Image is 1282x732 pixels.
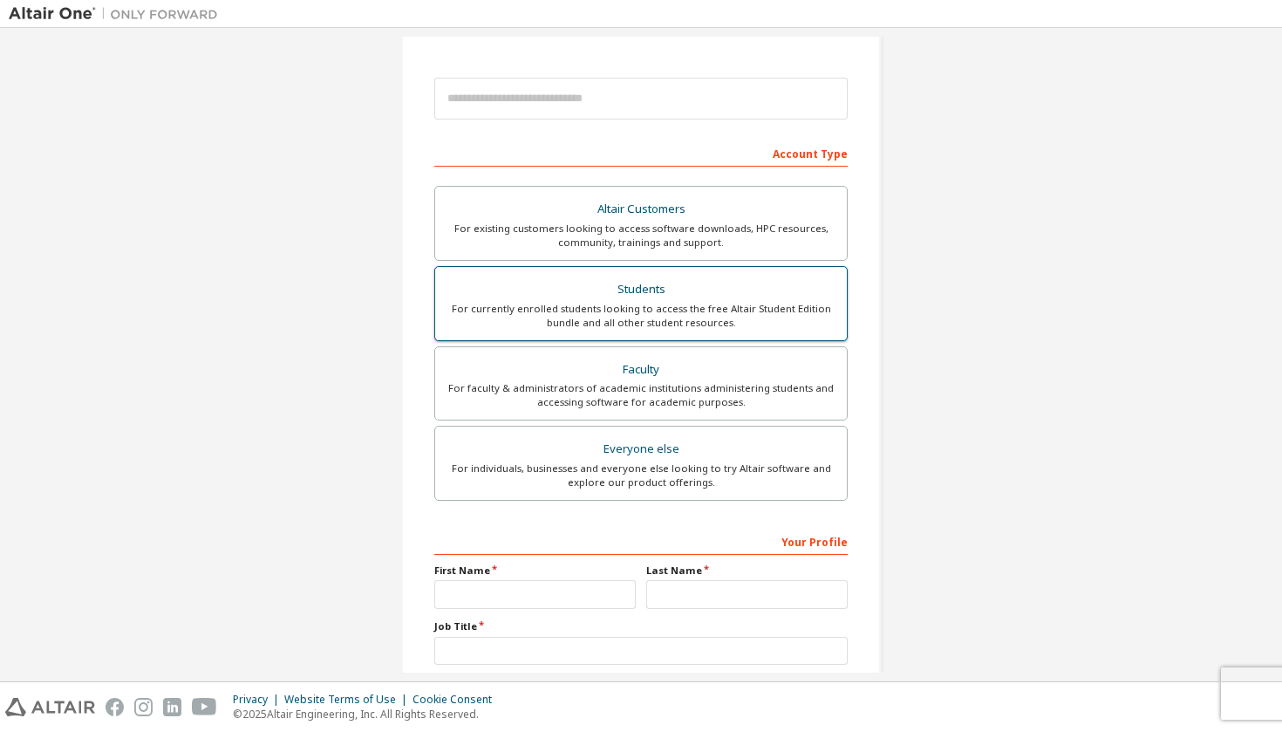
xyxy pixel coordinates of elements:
div: Account Type [434,139,848,167]
div: Altair Customers [446,197,836,222]
label: Last Name [646,564,848,578]
div: Students [446,277,836,302]
label: Job Title [434,619,848,633]
div: Website Terms of Use [284,693,413,707]
div: For faculty & administrators of academic institutions administering students and accessing softwa... [446,381,836,409]
div: For currently enrolled students looking to access the free Altair Student Edition bundle and all ... [446,302,836,330]
div: Your Profile [434,527,848,555]
div: Everyone else [446,437,836,462]
img: facebook.svg [106,698,124,716]
div: Faculty [446,358,836,382]
label: First Name [434,564,636,578]
div: For individuals, businesses and everyone else looking to try Altair software and explore our prod... [446,462,836,489]
div: For existing customers looking to access software downloads, HPC resources, community, trainings ... [446,222,836,250]
p: © 2025 Altair Engineering, Inc. All Rights Reserved. [233,707,502,722]
img: Altair One [9,5,227,23]
img: instagram.svg [134,698,153,716]
div: Cookie Consent [413,693,502,707]
div: Privacy [233,693,284,707]
img: altair_logo.svg [5,698,95,716]
img: linkedin.svg [163,698,181,716]
img: youtube.svg [192,698,217,716]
